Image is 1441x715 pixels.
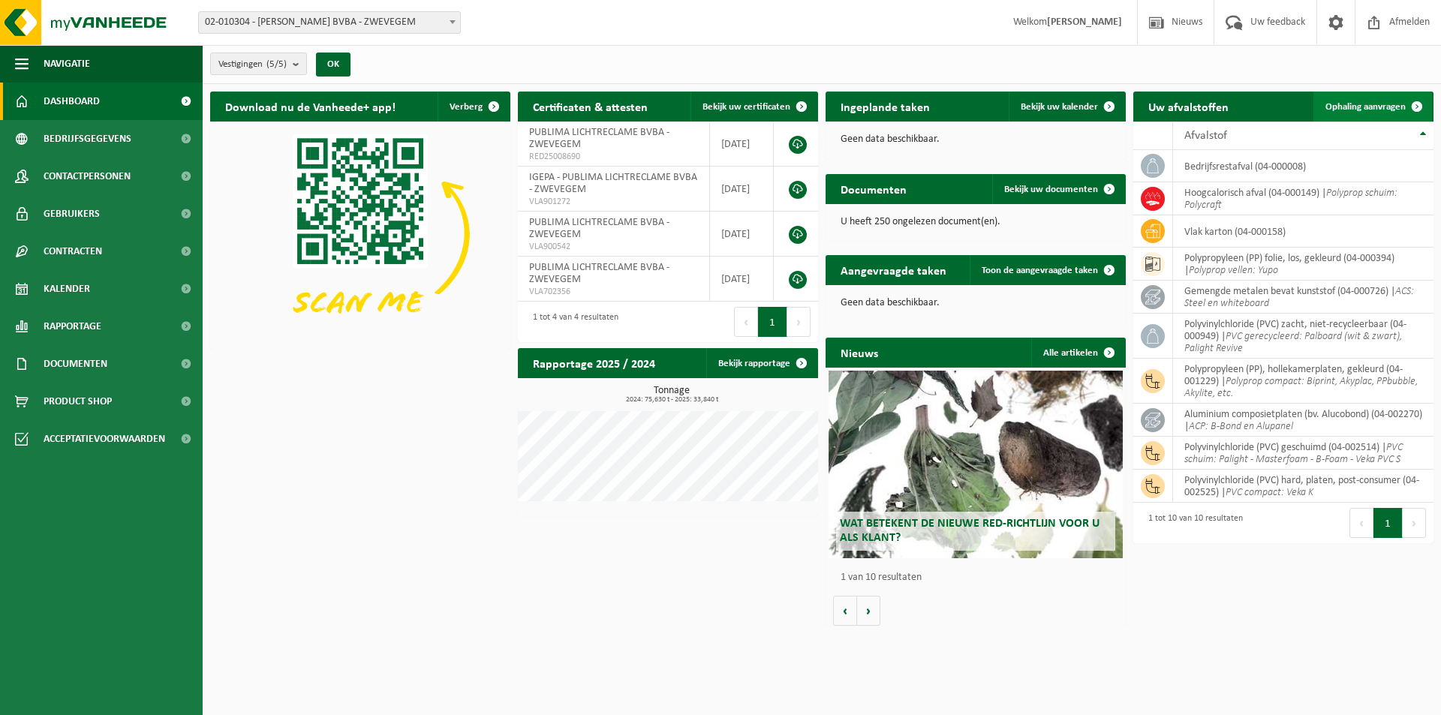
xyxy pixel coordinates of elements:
[710,257,774,302] td: [DATE]
[841,298,1111,308] p: Geen data beschikbaar.
[1173,215,1433,248] td: vlak karton (04-000158)
[690,92,817,122] a: Bekijk uw certificaten
[1173,150,1433,182] td: bedrijfsrestafval (04-000008)
[857,596,880,626] button: Volgende
[199,12,460,33] span: 02-010304 - PUBLIMA LICHTRECLAME BVBA - ZWEVEGEM
[1313,92,1432,122] a: Ophaling aanvragen
[992,174,1124,204] a: Bekijk uw documenten
[1173,470,1433,503] td: polyvinylchloride (PVC) hard, platen, post-consumer (04-002525) |
[840,518,1100,544] span: Wat betekent de nieuwe RED-richtlijn voor u als klant?
[44,270,90,308] span: Kalender
[44,45,90,83] span: Navigatie
[982,266,1098,275] span: Toon de aangevraagde taken
[710,167,774,212] td: [DATE]
[1031,338,1124,368] a: Alle artikelen
[525,305,618,338] div: 1 tot 4 van 4 resultaten
[529,217,669,240] span: PUBLIMA LICHTRECLAME BVBA - ZWEVEGEM
[758,307,787,337] button: 1
[970,255,1124,285] a: Toon de aangevraagde taken
[1189,265,1278,276] i: Polyprop vellen: Yupo
[44,195,100,233] span: Gebruikers
[1325,102,1406,112] span: Ophaling aanvragen
[833,596,857,626] button: Vorige
[1141,506,1243,539] div: 1 tot 10 van 10 resultaten
[1173,404,1433,437] td: aluminium composietplaten (bv. Alucobond) (04-002270) |
[44,83,100,120] span: Dashboard
[218,53,287,76] span: Vestigingen
[1009,92,1124,122] a: Bekijk uw kalender
[1173,248,1433,281] td: polypropyleen (PP) folie, los, gekleurd (04-000394) |
[525,386,818,404] h3: Tonnage
[529,241,698,253] span: VLA900542
[44,308,101,345] span: Rapportage
[450,102,483,112] span: Verberg
[1173,359,1433,404] td: polypropyleen (PP), hollekamerplaten, gekleurd (04-001229) |
[529,151,698,163] span: RED25008690
[44,233,102,270] span: Contracten
[1133,92,1244,121] h2: Uw afvalstoffen
[1173,314,1433,359] td: polyvinylchloride (PVC) zacht, niet-recycleerbaar (04-000949) |
[787,307,811,337] button: Next
[841,572,1118,583] p: 1 van 10 resultaten
[1173,182,1433,215] td: hoogcalorisch afval (04-000149) |
[529,127,669,150] span: PUBLIMA LICHTRECLAME BVBA - ZWEVEGEM
[529,196,698,208] span: VLA901272
[1373,508,1403,538] button: 1
[826,174,922,203] h2: Documenten
[1403,508,1426,538] button: Next
[210,53,307,75] button: Vestigingen(5/5)
[44,383,112,420] span: Product Shop
[1189,421,1293,432] i: ACP: B-Bond en Alupanel
[1184,442,1403,465] i: PVC schuim: Palight - Masterfoam - B-Foam - Veka PVC S
[518,348,670,377] h2: Rapportage 2025 / 2024
[841,134,1111,145] p: Geen data beschikbaar.
[1349,508,1373,538] button: Previous
[1184,188,1397,211] i: Polyprop schuim: Polycraft
[1173,437,1433,470] td: polyvinylchloride (PVC) geschuimd (04-002514) |
[44,158,131,195] span: Contactpersonen
[529,286,698,298] span: VLA702356
[710,212,774,257] td: [DATE]
[706,348,817,378] a: Bekijk rapportage
[210,122,510,347] img: Download de VHEPlus App
[44,120,131,158] span: Bedrijfsgegevens
[1184,376,1418,399] i: Polyprop compact: Biprint, Akyplac, PPbubble, Akylite, etc.
[1184,286,1414,309] i: ACS: Steel en whiteboard
[210,92,411,121] h2: Download nu de Vanheede+ app!
[529,262,669,285] span: PUBLIMA LICHTRECLAME BVBA - ZWEVEGEM
[1184,130,1227,142] span: Afvalstof
[829,371,1123,558] a: Wat betekent de nieuwe RED-richtlijn voor u als klant?
[702,102,790,112] span: Bekijk uw certificaten
[518,92,663,121] h2: Certificaten & attesten
[826,338,893,367] h2: Nieuws
[826,255,961,284] h2: Aangevraagde taken
[734,307,758,337] button: Previous
[266,59,287,69] count: (5/5)
[438,92,509,122] button: Verberg
[44,420,165,458] span: Acceptatievoorwaarden
[1004,185,1098,194] span: Bekijk uw documenten
[1021,102,1098,112] span: Bekijk uw kalender
[1226,487,1313,498] i: PVC compact: Veka K
[529,172,697,195] span: IGEPA - PUBLIMA LICHTRECLAME BVBA - ZWEVEGEM
[710,122,774,167] td: [DATE]
[198,11,461,34] span: 02-010304 - PUBLIMA LICHTRECLAME BVBA - ZWEVEGEM
[826,92,945,121] h2: Ingeplande taken
[1173,281,1433,314] td: gemengde metalen bevat kunststof (04-000726) |
[841,217,1111,227] p: U heeft 250 ongelezen document(en).
[525,396,818,404] span: 2024: 75,630 t - 2025: 33,840 t
[44,345,107,383] span: Documenten
[316,53,350,77] button: OK
[1184,331,1402,354] i: PVC gerecycleerd: Palboard (wit & zwart), Palight Revive
[1047,17,1122,28] strong: [PERSON_NAME]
